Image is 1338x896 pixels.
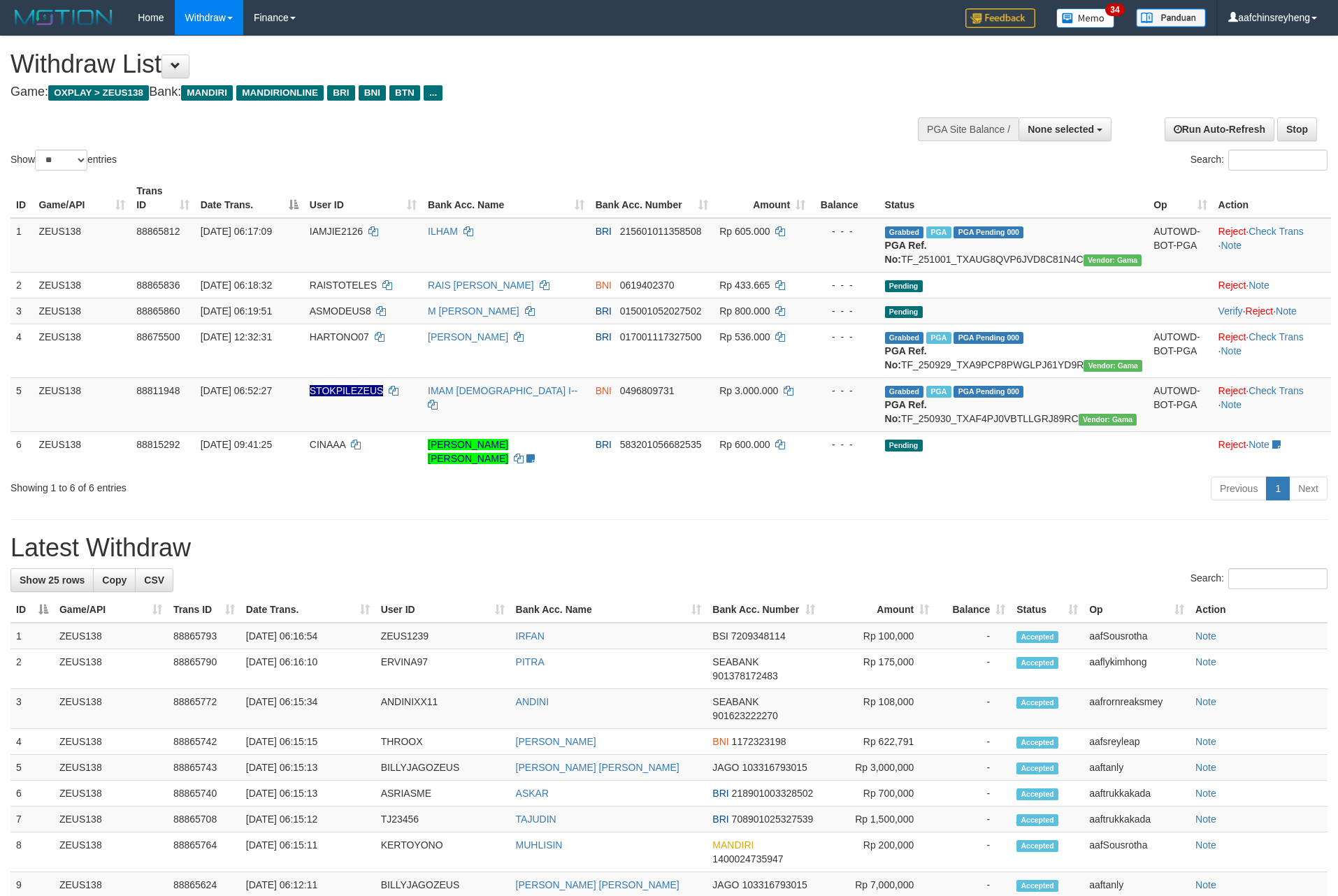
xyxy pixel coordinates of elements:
span: PGA Pending [954,226,1023,238]
td: ANDINIXX11 [375,689,510,729]
span: HARTONO07 [310,331,369,342]
img: Button%20Memo.svg [1056,8,1115,28]
td: Rp 622,791 [821,729,935,755]
span: Marked by aaftrukkakada [926,332,951,344]
td: 8 [10,832,54,872]
div: - - - [817,304,873,318]
span: Accepted [1016,631,1058,643]
th: Trans ID: activate to sort column ascending [131,178,195,218]
input: Search: [1228,150,1328,171]
td: Rp 3,000,000 [821,755,935,781]
a: ASKAR [516,788,549,799]
th: Amount: activate to sort column ascending [821,597,935,623]
th: Status [879,178,1149,218]
td: - [935,729,1011,755]
td: ZEUS138 [54,781,168,807]
th: Date Trans.: activate to sort column ascending [240,597,375,623]
td: TF_251001_TXAUG8QVP6JVD8C81N4C [879,218,1149,273]
td: ZEUS138 [33,377,131,431]
span: JAGO [712,762,739,773]
span: OXPLAY > ZEUS138 [48,85,149,101]
a: Stop [1277,117,1317,141]
a: Note [1221,399,1242,410]
b: PGA Ref. No: [885,345,927,370]
th: Amount: activate to sort column ascending [714,178,811,218]
td: · [1213,272,1331,298]
td: · [1213,431,1331,471]
td: 2 [10,649,54,689]
td: Rp 700,000 [821,781,935,807]
a: Note [1195,839,1216,851]
span: BTN [389,85,420,101]
td: 88865743 [168,755,240,781]
span: Copy 901623222270 to clipboard [712,710,777,721]
span: Accepted [1016,657,1058,669]
td: 5 [10,755,54,781]
a: Show 25 rows [10,568,94,592]
a: Check Trans [1249,385,1304,396]
td: 88865772 [168,689,240,729]
span: Copy 015001052027502 to clipboard [620,305,702,317]
td: [DATE] 06:15:12 [240,807,375,832]
span: Copy 0619402370 to clipboard [620,280,675,291]
td: TF_250930_TXAF4PJ0VBTLLGRJ89RC [879,377,1149,431]
a: Reject [1218,331,1246,342]
th: Balance: activate to sort column ascending [935,597,1011,623]
b: PGA Ref. No: [885,399,927,424]
span: BSI [712,630,728,642]
a: Previous [1211,477,1267,500]
td: Rp 1,500,000 [821,807,935,832]
span: 88865836 [136,280,180,291]
td: aafsreyleap [1084,729,1190,755]
th: Game/API: activate to sort column ascending [33,178,131,218]
td: [DATE] 06:15:11 [240,832,375,872]
h4: Game: Bank: [10,85,878,99]
span: BRI [596,305,612,317]
input: Search: [1228,568,1328,589]
a: PITRA [516,656,545,667]
span: 34 [1105,3,1124,16]
a: Note [1195,696,1216,707]
span: BNI [359,85,386,101]
td: - [935,755,1011,781]
th: ID [10,178,33,218]
a: Reject [1246,305,1274,317]
span: Copy [102,575,127,586]
span: 88815292 [136,439,180,450]
a: Note [1195,879,1216,890]
a: IMAM [DEMOGRAPHIC_DATA] I-- [428,385,577,396]
span: BNI [712,736,728,747]
img: panduan.png [1136,8,1206,27]
span: BRI [596,439,612,450]
td: Rp 108,000 [821,689,935,729]
div: - - - [817,330,873,344]
td: AUTOWD-BOT-PGA [1148,218,1212,273]
a: Copy [93,568,136,592]
span: 88811948 [136,385,180,396]
a: [PERSON_NAME] [516,736,596,747]
td: 2 [10,272,33,298]
th: Date Trans.: activate to sort column descending [195,178,304,218]
span: Rp 800.000 [719,305,770,317]
span: Grabbed [885,226,924,238]
a: Note [1276,305,1297,317]
td: - [935,689,1011,729]
td: 88865708 [168,807,240,832]
td: 7 [10,807,54,832]
a: CSV [135,568,173,592]
th: Op: activate to sort column ascending [1084,597,1190,623]
td: ZEUS138 [33,218,131,273]
span: [DATE] 09:41:25 [201,439,272,450]
span: Copy 103316793015 to clipboard [742,879,807,890]
a: IRFAN [516,630,545,642]
td: AUTOWD-BOT-PGA [1148,324,1212,377]
span: Rp 600.000 [719,439,770,450]
a: M [PERSON_NAME] [428,305,519,317]
img: Feedback.jpg [965,8,1035,28]
span: Rp 3.000.000 [719,385,778,396]
span: Copy 7209348114 to clipboard [731,630,786,642]
span: Copy 017001117327500 to clipboard [620,331,702,342]
a: Verify [1218,305,1243,317]
td: aaflykimhong [1084,649,1190,689]
span: RAISTOTELES [310,280,377,291]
